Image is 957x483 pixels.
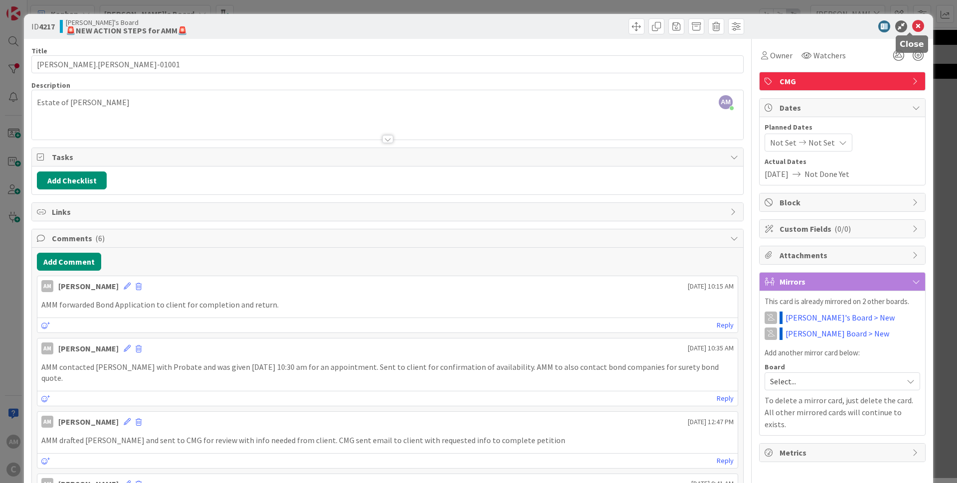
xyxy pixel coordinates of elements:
h5: Close [900,39,924,49]
div: AM [41,342,53,354]
span: [DATE] [765,168,789,180]
span: ( 0/0 ) [834,224,851,234]
p: AMM forwarded Bond Application to client for completion and return. [41,299,734,311]
span: Description [31,81,70,90]
span: ( 6 ) [95,233,105,243]
a: [PERSON_NAME]'s Board > New [786,312,895,323]
p: AMM contacted [PERSON_NAME] with Probate and was given [DATE] 10:30 am for an appointment. Sent t... [41,361,734,384]
b: 🚨NEW ACTION STEPS for AMM🚨 [66,26,187,34]
a: Reply [717,455,734,467]
span: Select... [770,374,898,388]
p: Add another mirror card below: [765,347,920,359]
b: 4217 [39,21,55,31]
button: Add Checklist [37,171,107,189]
p: Estate of [PERSON_NAME] [37,97,738,108]
span: Tasks [52,151,725,163]
span: Attachments [780,249,907,261]
span: Watchers [813,49,846,61]
a: Reply [717,319,734,331]
p: To delete a mirror card, just delete the card. All other mirrored cards will continue to exists. [765,394,920,430]
span: Not Done Yet [804,168,849,180]
span: Custom Fields [780,223,907,235]
span: Dates [780,102,907,114]
span: [PERSON_NAME]'s Board [66,18,187,26]
span: Links [52,206,725,218]
span: Comments [52,232,725,244]
span: Owner [770,49,793,61]
div: AM [41,416,53,428]
span: Planned Dates [765,122,920,133]
div: [PERSON_NAME] [58,280,119,292]
span: Board [765,363,785,370]
a: [PERSON_NAME] Board > New [786,327,889,339]
div: AM [41,280,53,292]
button: Add Comment [37,253,101,271]
a: Reply [717,392,734,405]
p: AMM drafted [PERSON_NAME] and sent to CMG for review with info needed from client. CMG sent email... [41,435,734,446]
span: CMG [780,75,907,87]
span: [DATE] 12:47 PM [688,417,734,427]
span: [DATE] 10:15 AM [688,281,734,292]
label: Title [31,46,47,55]
span: Actual Dates [765,157,920,167]
span: Mirrors [780,276,907,288]
div: [PERSON_NAME] [58,342,119,354]
input: type card name here... [31,55,744,73]
span: [DATE] 10:35 AM [688,343,734,353]
p: This card is already mirrored on 2 other boards. [765,296,920,308]
span: ID [31,20,55,32]
span: Not Set [808,137,835,149]
span: Not Set [770,137,797,149]
span: Block [780,196,907,208]
span: Metrics [780,447,907,459]
div: [PERSON_NAME] [58,416,119,428]
span: AM [719,95,733,109]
